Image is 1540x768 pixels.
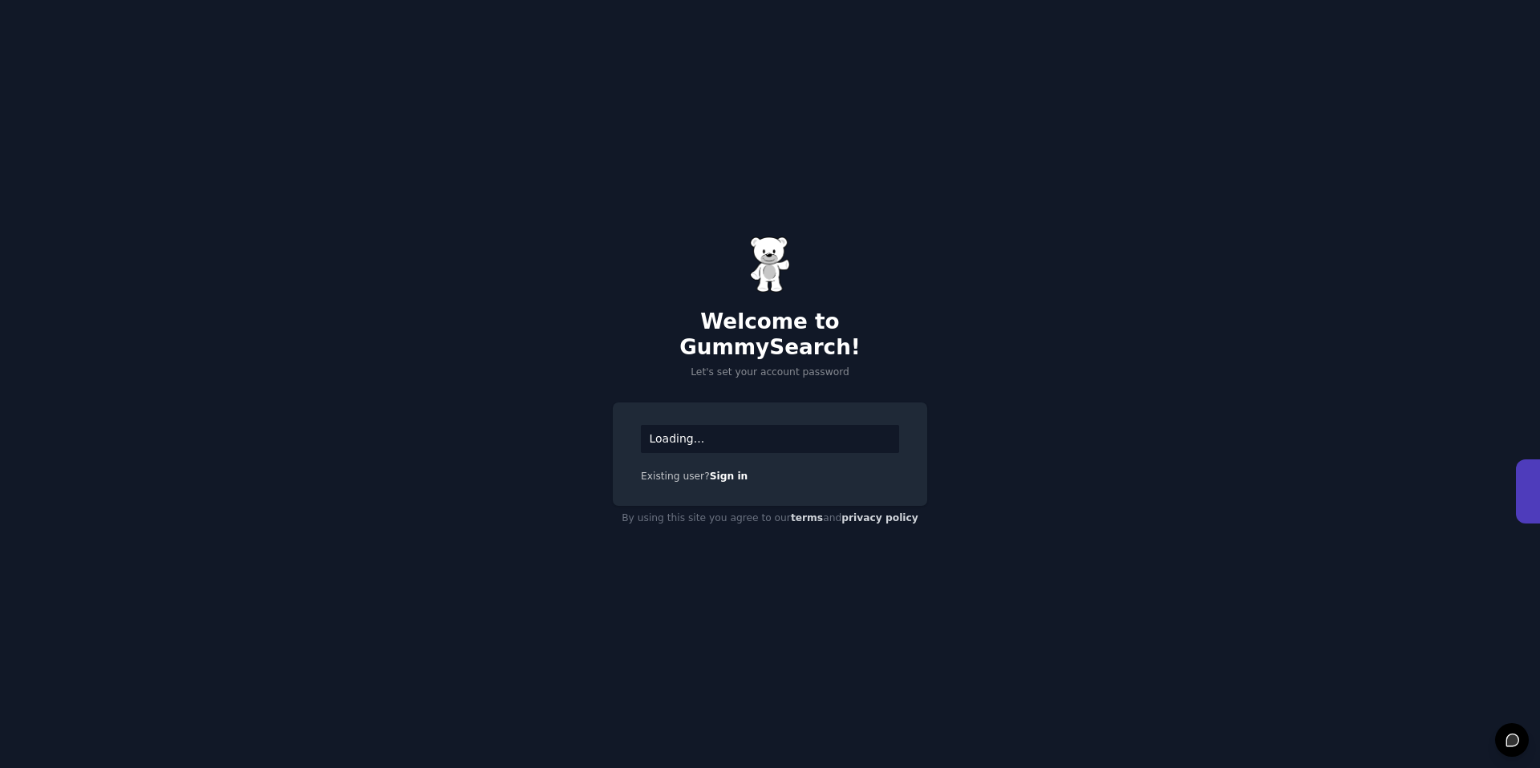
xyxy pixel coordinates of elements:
[791,512,823,523] a: terms
[750,236,790,293] img: Gummy Bear
[710,471,748,482] a: Sign in
[641,425,899,453] div: Loading...
[613,366,927,380] p: Let's set your account password
[841,512,918,523] a: privacy policy
[613,309,927,360] h2: Welcome to GummySearch!
[641,471,710,482] span: Existing user?
[613,506,927,532] div: By using this site you agree to our and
